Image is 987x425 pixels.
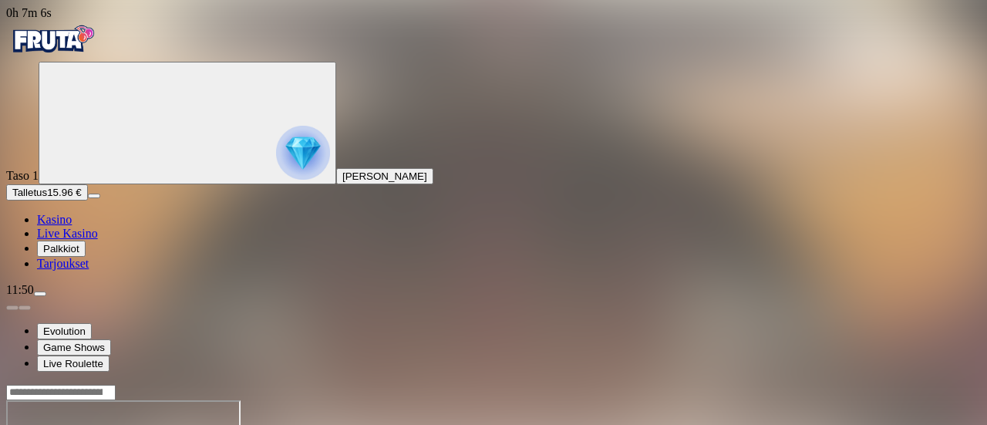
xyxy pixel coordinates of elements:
span: Taso 1 [6,169,39,182]
button: Evolution [37,323,92,339]
span: Talletus [12,187,47,198]
button: Game Shows [37,339,111,356]
span: Live Roulette [43,358,103,369]
a: Kasino [37,213,72,226]
a: Fruta [6,48,99,61]
nav: Main menu [6,213,981,271]
nav: Primary [6,20,981,271]
a: Live Kasino [37,227,98,240]
button: [PERSON_NAME] [336,168,433,184]
input: Search [6,385,116,400]
span: user session time [6,6,52,19]
button: next slide [19,305,31,310]
img: Fruta [6,20,99,59]
span: 11:50 [6,283,34,296]
span: Game Shows [43,342,105,353]
button: Talletusplus icon15.96 € [6,184,88,201]
span: Evolution [43,325,86,337]
button: Palkkiot [37,241,86,257]
button: menu [88,194,100,198]
a: Tarjoukset [37,257,89,270]
button: reward progress [39,62,336,184]
span: Palkkiot [43,243,79,255]
button: prev slide [6,305,19,310]
img: reward progress [276,126,330,180]
span: 15.96 € [47,187,81,198]
button: Live Roulette [37,356,109,372]
button: menu [34,292,46,296]
span: [PERSON_NAME] [342,170,427,182]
